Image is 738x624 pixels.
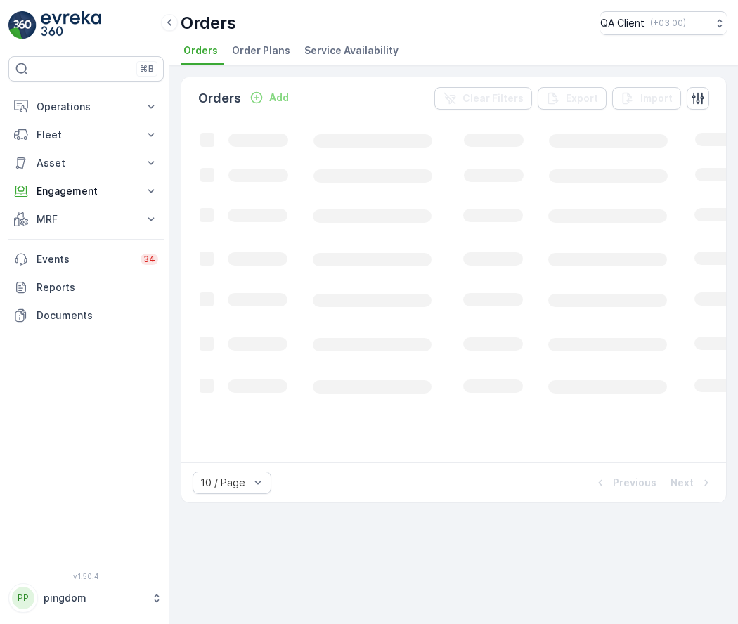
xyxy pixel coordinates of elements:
[37,156,136,170] p: Asset
[612,87,681,110] button: Import
[650,18,686,29] p: ( +03:00 )
[671,476,694,490] p: Next
[8,149,164,177] button: Asset
[566,91,598,105] p: Export
[640,91,673,105] p: Import
[183,44,218,58] span: Orders
[304,44,399,58] span: Service Availability
[37,308,158,323] p: Documents
[8,93,164,121] button: Operations
[613,476,656,490] p: Previous
[8,121,164,149] button: Fleet
[41,11,101,39] img: logo_light-DOdMpM7g.png
[143,254,155,265] p: 34
[462,91,524,105] p: Clear Filters
[232,44,290,58] span: Order Plans
[37,184,136,198] p: Engagement
[8,177,164,205] button: Engagement
[434,87,532,110] button: Clear Filters
[592,474,658,491] button: Previous
[37,128,136,142] p: Fleet
[8,273,164,301] a: Reports
[140,63,154,74] p: ⌘B
[244,89,294,106] button: Add
[37,100,136,114] p: Operations
[44,591,144,605] p: pingdom
[669,474,715,491] button: Next
[37,252,132,266] p: Events
[8,583,164,613] button: PPpingdom
[269,91,289,105] p: Add
[198,89,241,108] p: Orders
[8,205,164,233] button: MRF
[37,280,158,294] p: Reports
[8,301,164,330] a: Documents
[181,12,236,34] p: Orders
[12,587,34,609] div: PP
[600,11,727,35] button: QA Client(+03:00)
[8,245,164,273] a: Events34
[8,11,37,39] img: logo
[37,212,136,226] p: MRF
[8,572,164,580] span: v 1.50.4
[600,16,645,30] p: QA Client
[538,87,607,110] button: Export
